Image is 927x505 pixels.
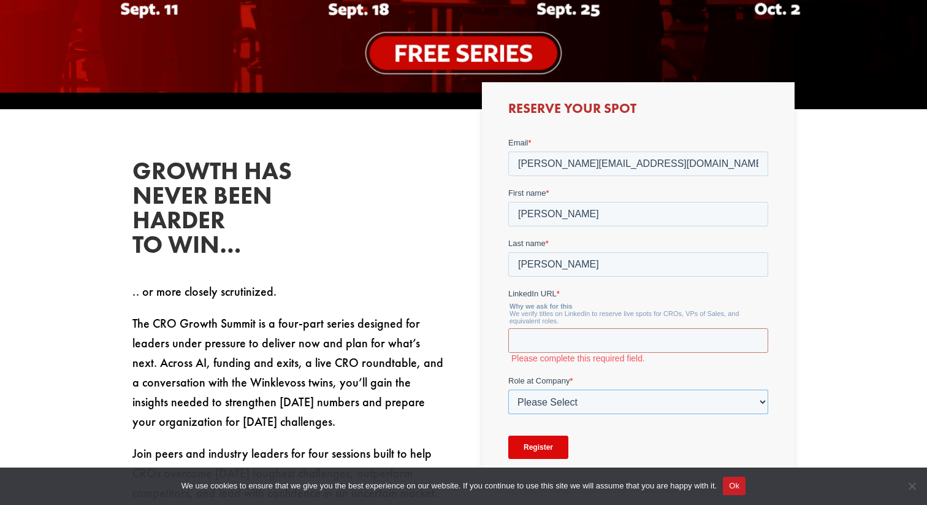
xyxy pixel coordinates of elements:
[181,480,717,492] span: We use cookies to ensure that we give you the best experience on our website. If you continue to ...
[132,445,438,501] span: Join peers and industry leaders for four sessions built to help CROs overcome [DATE] toughest cha...
[508,137,768,471] iframe: Form 0
[723,477,746,495] button: Ok
[132,283,277,299] span: .. or more closely scrutinized.
[132,159,316,263] h2: Growth has never been harder to win…
[906,480,918,492] span: No
[132,315,443,430] span: The CRO Growth Summit is a four-part series designed for leaders under pressure to deliver now an...
[508,102,768,121] h3: Reserve Your Spot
